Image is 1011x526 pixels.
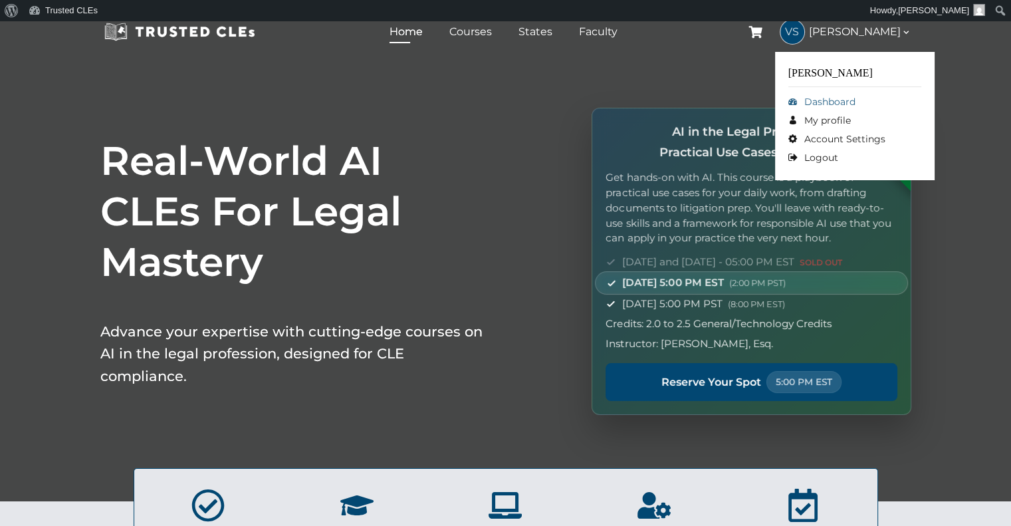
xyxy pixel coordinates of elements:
[515,22,556,41] a: States
[621,254,842,270] span: [DATE] and [DATE] - 05:00 PM EST
[100,321,486,388] p: Advance your expertise with cutting-edge courses on AI in the legal profession, designed for CLE ...
[780,20,804,44] span: VS
[898,5,969,15] span: [PERSON_NAME]
[446,22,495,41] a: Courses
[788,92,921,111] a: Dashboard
[100,136,486,287] h1: Real-World AI CLEs For Legal Mastery
[788,65,921,87] div: [PERSON_NAME]
[661,374,761,391] span: Reserve Your Spot
[788,130,921,148] a: Account Settings
[606,363,897,401] a: Reserve Your Spot 5:00 PM EST
[622,275,785,291] span: [DATE] 5:00 PM EST
[606,122,897,162] h4: AI in the Legal Profession: Practical Use Cases that Work
[788,111,921,130] a: My profile
[606,336,772,352] span: Instructor: [PERSON_NAME], Esq.
[799,257,842,267] span: SOLD OUT
[621,296,784,312] span: [DATE] 5:00 PM PST
[729,278,785,288] span: (2:00 PM PST)
[766,371,842,393] span: 5:00 PM EST
[606,170,897,246] p: Get hands-on with AI. This course is a playbook of practical use cases for your daily work, from ...
[727,299,784,309] span: (8:00 PM EST)
[100,22,259,42] img: Trusted CLEs
[386,22,426,41] a: Home
[606,316,831,332] span: Credits: 2.0 to 2.5 General/Technology Credits
[809,23,911,41] span: [PERSON_NAME]
[788,148,921,167] a: Logout
[576,22,621,41] a: Faculty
